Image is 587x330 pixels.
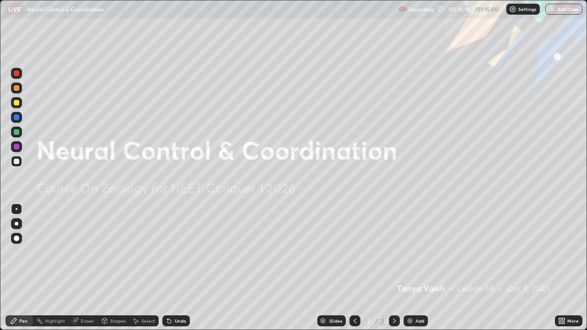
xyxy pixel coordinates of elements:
img: end-class-cross [548,5,556,13]
p: LIVE [8,5,21,13]
div: Add [415,319,424,323]
div: Highlight [45,319,65,323]
img: recording.375f2c34.svg [399,5,406,13]
div: More [567,319,579,323]
p: Settings [518,7,536,11]
p: Recording [408,6,434,13]
div: 2 [364,318,373,324]
div: 2 [380,317,385,325]
div: Select [141,319,155,323]
div: Slides [329,319,342,323]
div: Undo [175,319,186,323]
div: Pen [19,319,28,323]
p: Neural Control & Coordination [27,5,104,13]
div: Shapes [110,319,126,323]
div: Eraser [81,319,94,323]
div: / [375,318,378,324]
img: add-slide-button [406,317,414,324]
button: End Class [545,4,582,15]
img: class-settings-icons [509,5,516,13]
